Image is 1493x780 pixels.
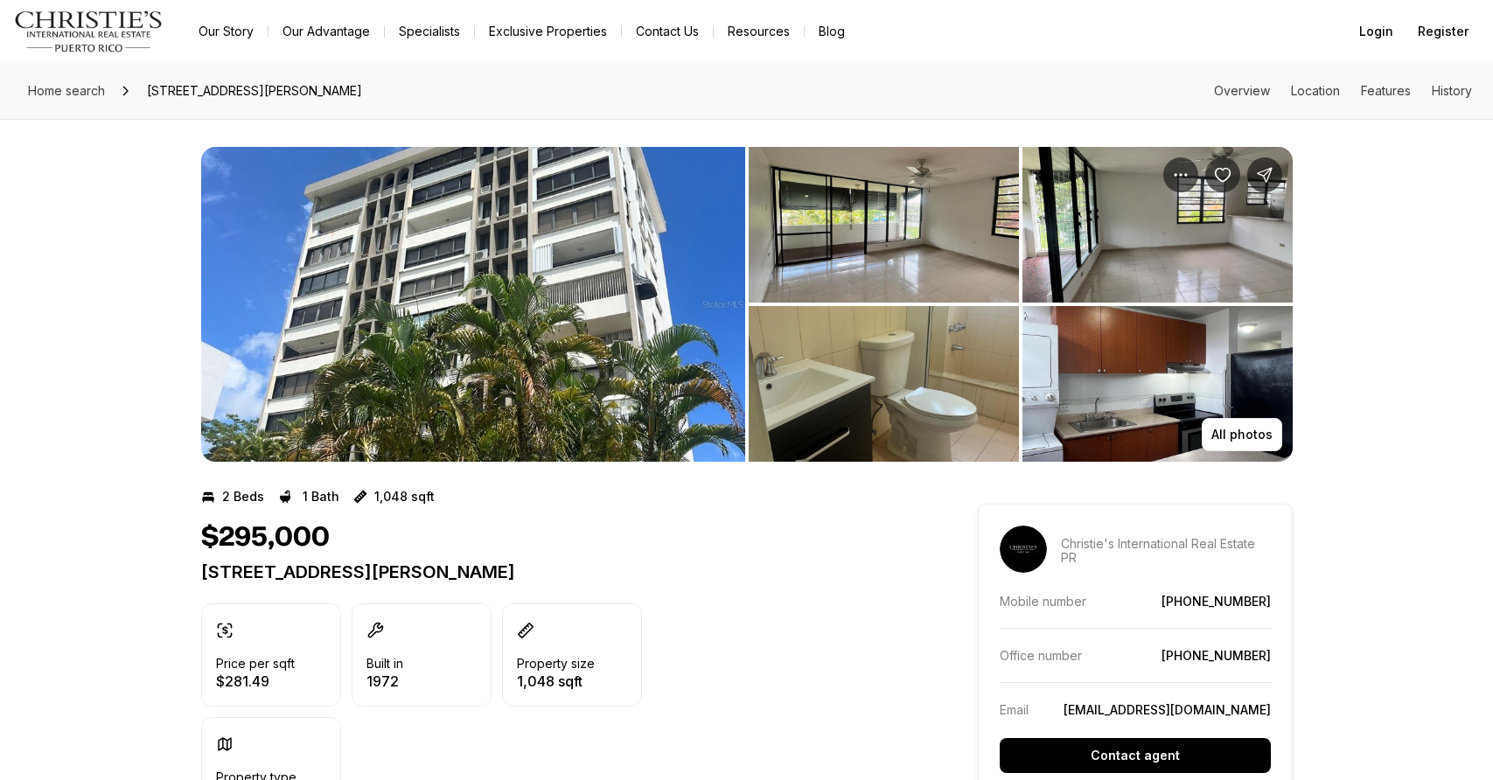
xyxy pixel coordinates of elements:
[1291,83,1340,98] a: Skip to: Location
[622,19,713,44] button: Contact Us
[1214,84,1472,98] nav: Page section menu
[201,561,915,582] p: [STREET_ADDRESS][PERSON_NAME]
[366,657,403,671] p: Built in
[1214,83,1270,98] a: Skip to: Overview
[749,306,1019,462] button: View image gallery
[28,83,105,98] span: Home search
[222,490,264,504] p: 2 Beds
[140,77,369,105] span: [STREET_ADDRESS][PERSON_NAME]
[1407,14,1479,49] button: Register
[303,490,339,504] p: 1 Bath
[1022,147,1293,303] button: View image gallery
[517,674,595,688] p: 1,048 sqft
[366,674,403,688] p: 1972
[1359,24,1393,38] span: Login
[517,657,595,671] p: Property size
[201,147,745,462] li: 1 of 3
[1064,702,1271,717] a: [EMAIL_ADDRESS][DOMAIN_NAME]
[1000,738,1271,773] button: Contact agent
[185,19,268,44] a: Our Story
[1247,157,1282,192] button: Share Property: 15 MIRAMONTES STREET #103
[805,19,859,44] a: Blog
[749,147,1293,462] li: 2 of 3
[201,521,330,554] h1: $295,000
[1000,648,1082,663] p: Office number
[14,10,164,52] img: logo
[374,490,435,504] p: 1,048 sqft
[216,657,295,671] p: Price per sqft
[1061,537,1271,565] p: Christie's International Real Estate PR
[385,19,474,44] a: Specialists
[1205,157,1240,192] button: Save Property: 15 MIRAMONTES STREET #103
[21,77,112,105] a: Home search
[269,19,384,44] a: Our Advantage
[1000,594,1086,609] p: Mobile number
[1162,648,1271,663] a: [PHONE_NUMBER]
[201,147,745,462] button: View image gallery
[201,147,1293,462] div: Listing Photos
[1202,418,1282,451] button: All photos
[216,674,295,688] p: $281.49
[1211,428,1273,442] p: All photos
[1349,14,1404,49] button: Login
[1432,83,1472,98] a: Skip to: History
[749,147,1019,303] button: View image gallery
[475,19,621,44] a: Exclusive Properties
[1162,594,1271,609] a: [PHONE_NUMBER]
[1000,702,1029,717] p: Email
[1022,306,1293,462] button: View image gallery
[1163,157,1198,192] button: Property options
[1361,83,1411,98] a: Skip to: Features
[714,19,804,44] a: Resources
[1418,24,1469,38] span: Register
[1091,749,1180,763] p: Contact agent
